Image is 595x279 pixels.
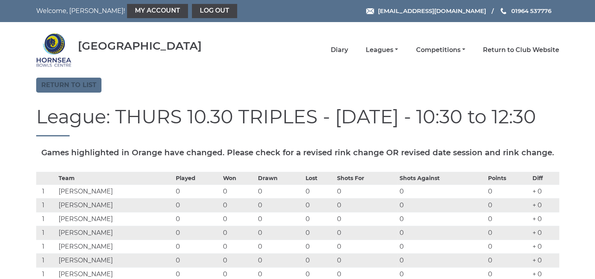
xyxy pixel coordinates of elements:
td: 1 [36,198,57,212]
td: 0 [398,198,486,212]
td: [PERSON_NAME] [57,240,174,253]
td: 0 [256,226,304,240]
td: 0 [335,226,398,240]
td: 0 [398,253,486,267]
td: 0 [335,253,398,267]
td: 0 [256,198,304,212]
td: 0 [304,240,335,253]
td: + 0 [531,253,559,267]
th: Shots Against [398,172,486,184]
td: 0 [486,212,531,226]
a: Phone us 01964 537776 [499,6,551,15]
td: 0 [304,212,335,226]
td: 0 [304,184,335,198]
td: 0 [304,253,335,267]
td: 0 [174,253,221,267]
span: 01964 537776 [511,7,551,15]
td: + 0 [531,240,559,253]
th: Shots For [335,172,398,184]
a: Return to Club Website [483,46,559,54]
img: Hornsea Bowls Centre [36,32,72,68]
th: Played [174,172,221,184]
td: [PERSON_NAME] [57,198,174,212]
a: Leagues [366,46,398,54]
a: Email [EMAIL_ADDRESS][DOMAIN_NAME] [366,6,486,15]
td: + 0 [531,212,559,226]
td: 1 [36,253,57,267]
td: 0 [335,198,398,212]
td: 0 [486,198,531,212]
th: Team [57,172,174,184]
td: 0 [335,212,398,226]
td: [PERSON_NAME] [57,253,174,267]
td: [PERSON_NAME] [57,212,174,226]
td: 0 [174,184,221,198]
td: 0 [335,240,398,253]
td: 1 [36,226,57,240]
td: 0 [256,184,304,198]
td: 0 [335,184,398,198]
a: Competitions [416,46,465,54]
th: Drawn [256,172,304,184]
td: 0 [174,226,221,240]
td: 0 [221,226,256,240]
a: Log out [192,4,237,18]
td: 0 [256,253,304,267]
a: Diary [331,46,348,54]
td: 0 [221,253,256,267]
td: 0 [256,212,304,226]
td: 0 [221,212,256,226]
nav: Welcome, [PERSON_NAME]! [36,4,247,18]
td: 0 [221,184,256,198]
td: 1 [36,240,57,253]
th: Lost [304,172,335,184]
td: 0 [174,198,221,212]
img: Phone us [501,8,506,14]
td: [PERSON_NAME] [57,226,174,240]
td: 0 [486,240,531,253]
a: Return to list [36,78,101,93]
td: 0 [486,253,531,267]
th: Points [486,172,531,184]
th: Diff [531,172,559,184]
h1: League: THURS 10.30 TRIPLES - [DATE] - 10:30 to 12:30 [36,106,559,136]
td: [PERSON_NAME] [57,184,174,198]
img: Email [366,8,374,14]
td: 0 [174,240,221,253]
td: 0 [486,226,531,240]
td: + 0 [531,184,559,198]
div: [GEOGRAPHIC_DATA] [78,40,202,52]
td: 1 [36,184,57,198]
td: 0 [398,240,486,253]
td: 0 [256,240,304,253]
span: [EMAIL_ADDRESS][DOMAIN_NAME] [378,7,486,15]
td: 0 [398,212,486,226]
td: 0 [398,184,486,198]
a: My Account [127,4,188,18]
td: + 0 [531,198,559,212]
td: + 0 [531,226,559,240]
td: 0 [221,240,256,253]
th: Won [221,172,256,184]
td: 0 [398,226,486,240]
td: 1 [36,212,57,226]
td: 0 [486,184,531,198]
td: 0 [174,212,221,226]
h5: Games highlighted in Orange have changed. Please check for a revised rink change OR revised date ... [36,148,559,157]
td: 0 [221,198,256,212]
td: 0 [304,198,335,212]
td: 0 [304,226,335,240]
